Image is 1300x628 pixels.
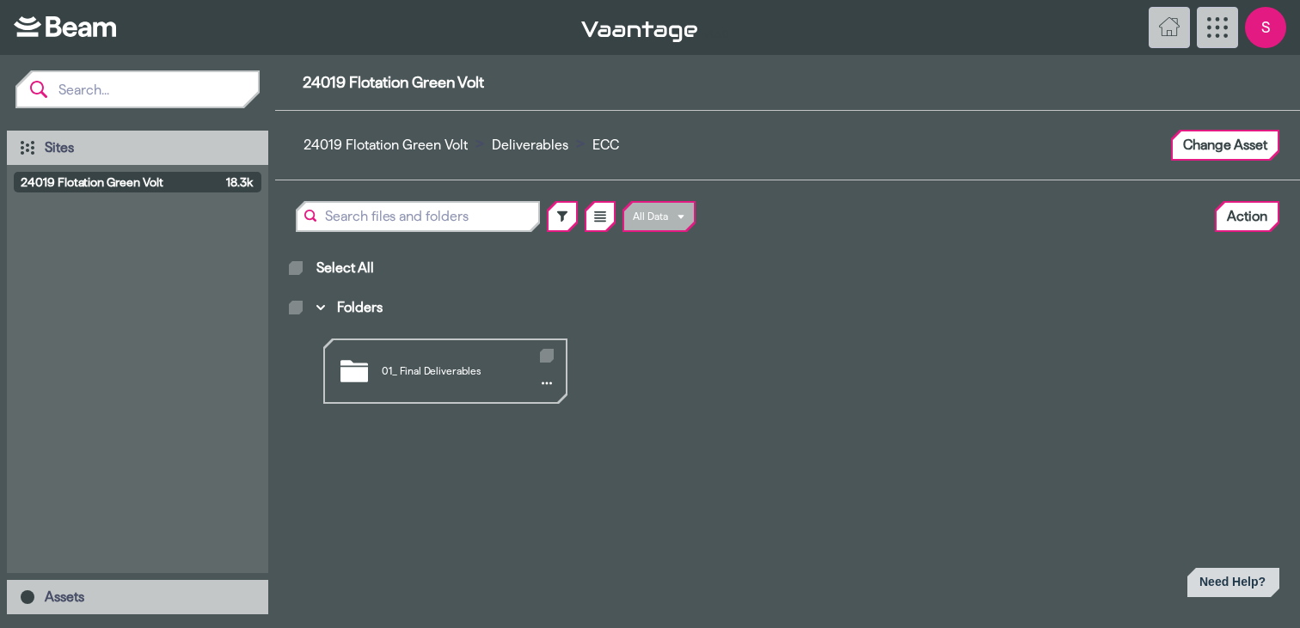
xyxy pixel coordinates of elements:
span: S [1245,7,1286,48]
span: Select All [316,259,374,277]
button: App Menu [1197,7,1238,48]
div: v 1.3.0 [581,17,1142,38]
input: Search files and folders [297,203,538,230]
span: > [576,135,585,151]
button: Deliverables [484,128,576,162]
label: Select All [289,261,303,275]
button: Change Asset [1173,131,1278,159]
section: Folders [289,325,1286,404]
img: Beam - Home [14,16,116,37]
button: Folders [306,290,394,325]
button: 24019 Flotation Green Volt [296,128,475,162]
span: 24019 Flotation Green Volt [21,174,219,191]
span: 24019 Flotation Green Volt [303,74,1272,91]
span: Sites [45,140,74,155]
div: Account Menu [1245,7,1286,48]
button: Show Actions [537,373,557,393]
img: Vaantage - Home [581,21,697,42]
label: Select All Folders [289,301,303,314]
input: Search... [48,72,258,107]
div: 01_ Final Deliverables [325,340,566,402]
button: List Mode [586,203,614,230]
div: Main browser view [275,246,1300,589]
span: > [475,135,484,151]
button: ECC [585,128,627,162]
span: Assets [45,589,84,604]
span: 18.3k [226,174,253,191]
button: Filter [549,203,576,230]
iframe: Help widget launcher [1152,561,1286,609]
button: Action [1217,203,1278,230]
button: Home [1149,7,1190,48]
